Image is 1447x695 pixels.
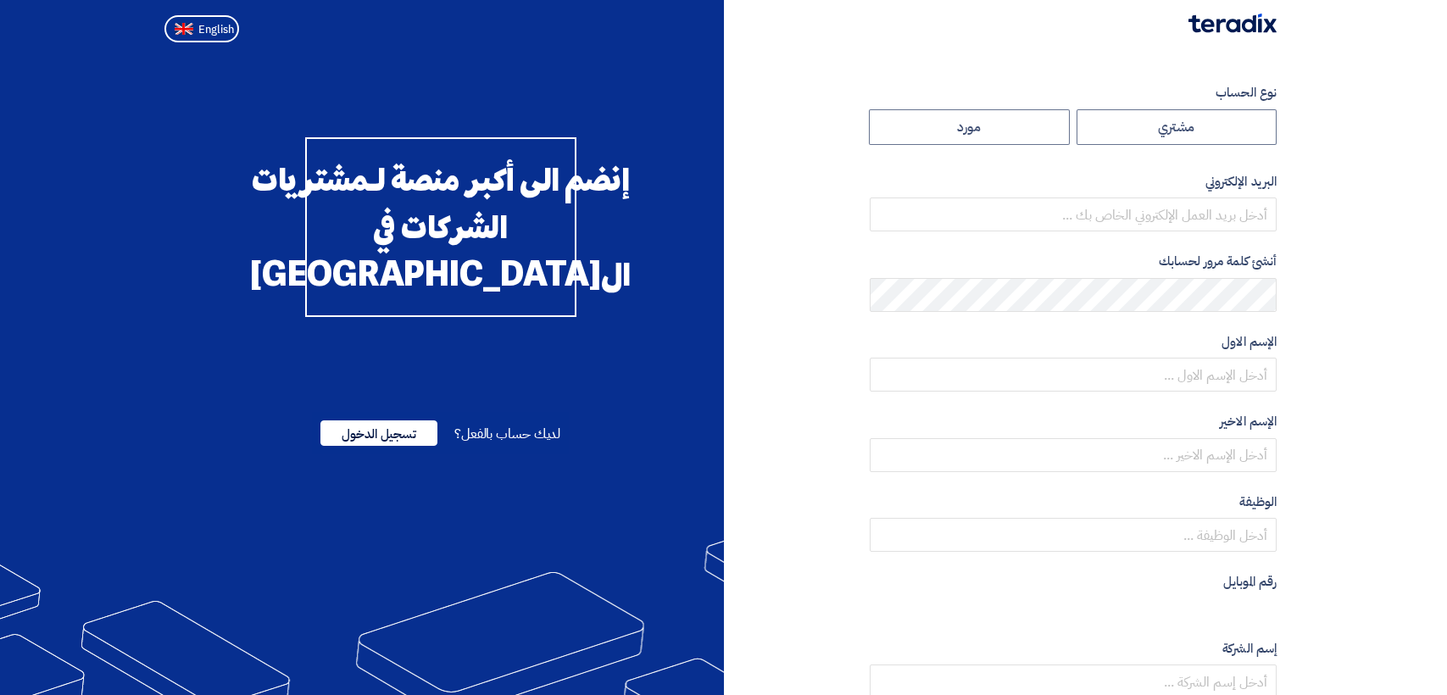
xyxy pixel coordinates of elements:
[164,15,239,42] button: English
[320,424,437,444] a: تسجيل الدخول
[870,358,1277,392] input: أدخل الإسم الاول ...
[870,518,1277,552] input: أدخل الوظيفة ...
[870,332,1277,352] label: الإسم الاول
[870,572,1277,592] label: رقم الموبايل
[198,24,234,36] span: English
[175,23,193,36] img: en-US.png
[1077,109,1277,145] label: مشتري
[320,420,437,446] span: تسجيل الدخول
[870,172,1277,192] label: البريد الإلكتروني
[870,412,1277,431] label: الإسم الاخير
[305,137,576,317] div: إنضم الى أكبر منصة لـمشتريات الشركات في ال[GEOGRAPHIC_DATA]
[1188,14,1277,33] img: Teradix logo
[454,424,560,444] span: لديك حساب بالفعل؟
[870,197,1277,231] input: أدخل بريد العمل الإلكتروني الخاص بك ...
[870,83,1277,103] label: نوع الحساب
[870,492,1277,512] label: الوظيفة
[870,438,1277,472] input: أدخل الإسم الاخير ...
[869,109,1070,145] label: مورد
[870,639,1277,659] label: إسم الشركة
[870,252,1277,271] label: أنشئ كلمة مرور لحسابك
